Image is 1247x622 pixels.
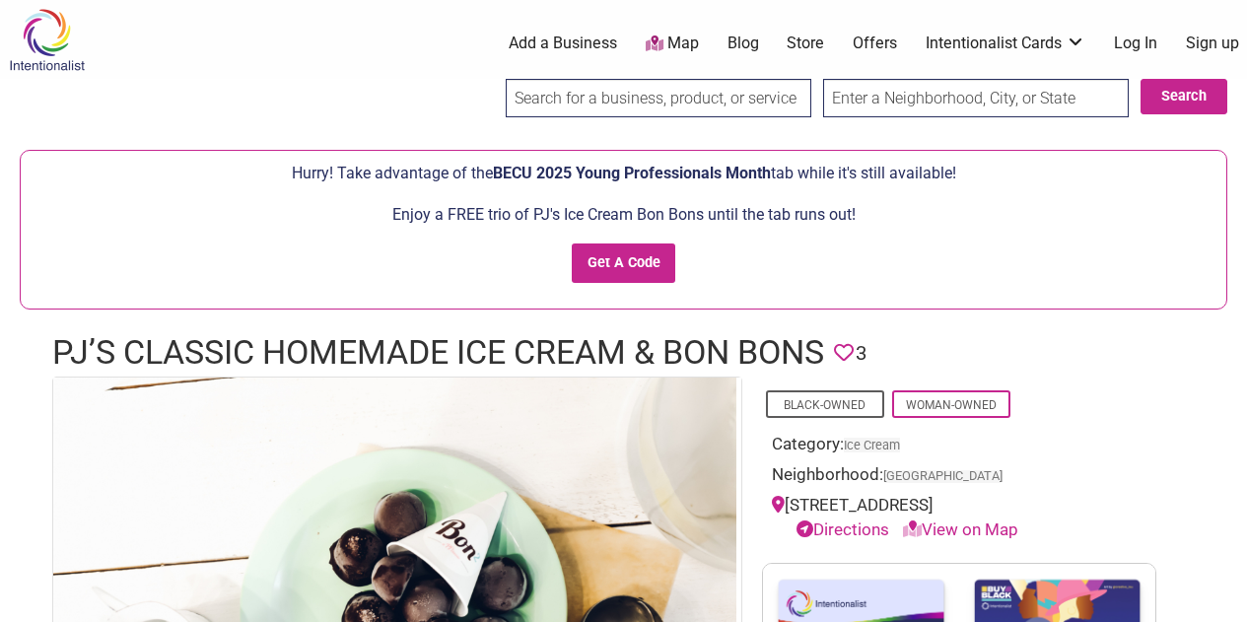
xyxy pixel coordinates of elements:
a: Ice Cream [844,438,900,452]
button: Search [1141,79,1227,114]
p: Hurry! Take advantage of the tab while it's still available! [31,161,1216,186]
a: Offers [853,33,897,54]
a: Map [646,33,699,55]
div: Neighborhood: [772,462,1146,493]
a: Sign up [1186,33,1239,54]
a: Directions [797,519,889,539]
a: Add a Business [509,33,617,54]
a: Intentionalist Cards [926,33,1085,54]
a: Woman-Owned [906,398,997,412]
a: Blog [727,33,759,54]
a: Log In [1114,33,1157,54]
a: Black-Owned [784,398,866,412]
a: Store [787,33,824,54]
span: 3 [856,338,866,369]
div: Category: [772,432,1146,462]
a: View on Map [903,519,1018,539]
span: [GEOGRAPHIC_DATA] [883,470,1003,483]
span: BECU 2025 Young Professionals Month [493,164,771,182]
div: [STREET_ADDRESS] [772,493,1146,543]
p: Enjoy a FREE trio of PJ's Ice Cream Bon Bons until the tab runs out! [31,202,1216,228]
input: Search for a business, product, or service [506,79,811,117]
input: Get A Code [572,243,675,284]
h1: PJ’s Classic Homemade Ice Cream & Bon Bons [52,329,824,377]
input: Enter a Neighborhood, City, or State [823,79,1129,117]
